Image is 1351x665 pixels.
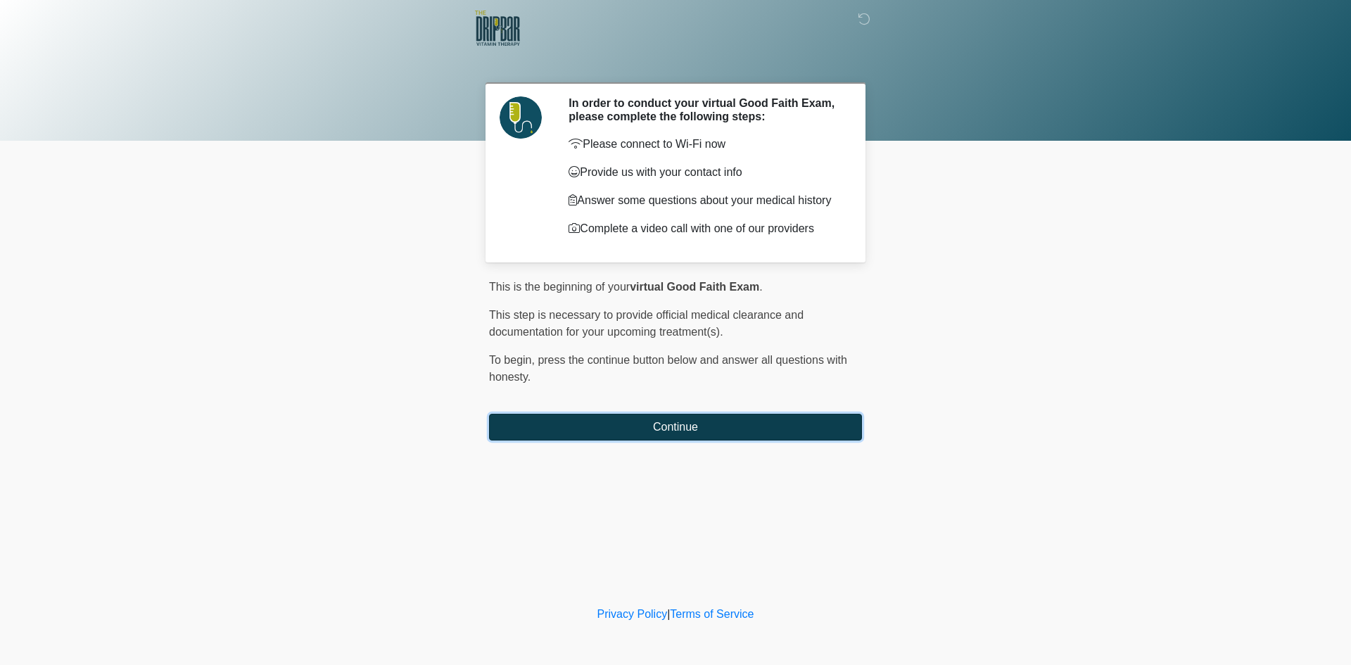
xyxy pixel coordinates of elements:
[489,309,804,338] span: This step is necessary to provide official medical clearance and documentation for your upcoming ...
[569,96,841,123] h2: In order to conduct your virtual Good Faith Exam, please complete the following steps:
[569,136,841,153] p: Please connect to Wi-Fi now
[475,11,520,46] img: The DRIPBaR - Edwardsville Glen Carbon Logo
[489,354,847,383] span: press the continue button below and answer all questions with honesty.
[759,281,762,293] span: .
[489,354,538,366] span: To begin,
[478,51,873,77] h1: ‎ ‎
[670,608,754,620] a: Terms of Service
[569,192,841,209] p: Answer some questions about your medical history
[489,281,630,293] span: This is the beginning of your
[569,220,841,237] p: Complete a video call with one of our providers
[489,414,862,441] button: Continue
[569,164,841,181] p: Provide us with your contact info
[630,281,759,293] strong: virtual Good Faith Exam
[500,96,542,139] img: Agent Avatar
[667,608,670,620] a: |
[597,608,668,620] a: Privacy Policy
